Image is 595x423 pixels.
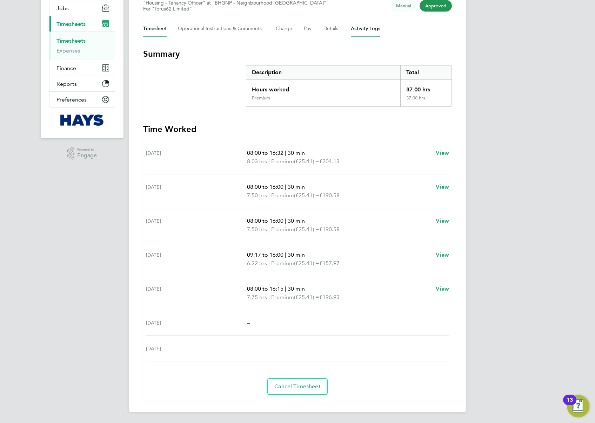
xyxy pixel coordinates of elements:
[436,183,449,190] span: View
[247,294,267,300] span: 7.75 hrs
[252,95,270,101] div: Premium
[143,124,452,135] h3: Time Worked
[247,260,267,266] span: 6.22 hrs
[246,65,452,107] div: Summary
[274,383,321,390] span: Cancel Timesheet
[247,319,250,326] span: –
[400,65,452,79] div: Total
[77,147,97,153] span: Powered by
[288,150,305,156] span: 30 min
[351,20,380,37] button: Activity Logs
[143,6,326,12] div: For "Torus62 Limited"
[288,285,305,292] span: 30 min
[400,95,452,106] div: 37.00 hrs
[436,183,449,191] a: View
[49,92,115,107] button: Preferences
[567,395,589,417] button: Open Resource Center, 13 new notifications
[246,80,400,95] div: Hours worked
[285,251,286,258] span: |
[268,226,270,233] span: |
[56,5,69,12] span: Jobs
[271,191,294,200] span: Premium
[49,76,115,91] button: Reports
[436,285,449,292] span: View
[288,251,305,258] span: 30 min
[567,400,573,409] div: 13
[271,225,294,234] span: Premium
[49,16,115,32] button: Timesheets
[271,157,294,166] span: Premium
[268,192,270,199] span: |
[67,147,97,160] a: Powered byEngage
[288,217,305,224] span: 30 min
[267,378,328,395] button: Cancel Timesheet
[268,158,270,165] span: |
[294,158,319,165] span: (£25.41) =
[319,192,340,199] span: £190.58
[319,226,340,233] span: £190.58
[49,60,115,76] button: Finance
[319,260,340,266] span: £157.97
[285,285,286,292] span: |
[143,48,452,395] section: Timesheet
[146,319,247,327] div: [DATE]
[400,80,452,95] div: 37.00 hrs
[146,217,247,234] div: [DATE]
[146,344,247,353] div: [DATE]
[56,96,87,103] span: Preferences
[247,285,283,292] span: 08:00 to 16:15
[247,217,283,224] span: 08:00 to 16:00
[294,226,319,233] span: (£25.41) =
[56,65,76,71] span: Finance
[436,251,449,258] span: View
[178,20,265,37] button: Operational Instructions & Comments
[146,183,247,200] div: [DATE]
[294,260,319,266] span: (£25.41) =
[436,285,449,293] a: View
[56,47,80,54] a: Expenses
[276,20,293,37] button: Charge
[146,285,247,301] div: [DATE]
[49,32,115,60] div: Timesheets
[271,293,294,301] span: Premium
[268,260,270,266] span: |
[246,65,400,79] div: Description
[436,150,449,156] span: View
[146,251,247,268] div: [DATE]
[288,183,305,190] span: 30 min
[146,149,247,166] div: [DATE]
[319,294,340,300] span: £196.93
[56,81,77,87] span: Reports
[285,217,286,224] span: |
[436,217,449,224] span: View
[285,183,286,190] span: |
[77,153,97,159] span: Engage
[294,294,319,300] span: (£25.41) =
[323,20,340,37] button: Details
[247,150,283,156] span: 08:00 to 16:32
[247,183,283,190] span: 08:00 to 16:00
[247,158,267,165] span: 8.03 hrs
[304,20,312,37] button: Pay
[49,0,115,16] button: Jobs
[294,192,319,199] span: (£25.41) =
[436,251,449,259] a: View
[56,37,86,44] a: Timesheets
[247,192,267,199] span: 7.50 hrs
[60,115,104,126] img: hays-logo-retina.png
[143,48,452,60] h3: Summary
[436,149,449,157] a: View
[285,150,286,156] span: |
[247,226,267,233] span: 7.50 hrs
[436,217,449,225] a: View
[268,294,270,300] span: |
[49,115,115,126] a: Go to home page
[247,345,250,352] span: –
[271,259,294,268] span: Premium
[247,251,283,258] span: 09:17 to 16:00
[56,21,86,27] span: Timesheets
[143,20,167,37] button: Timesheet
[319,158,340,165] span: £204.13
